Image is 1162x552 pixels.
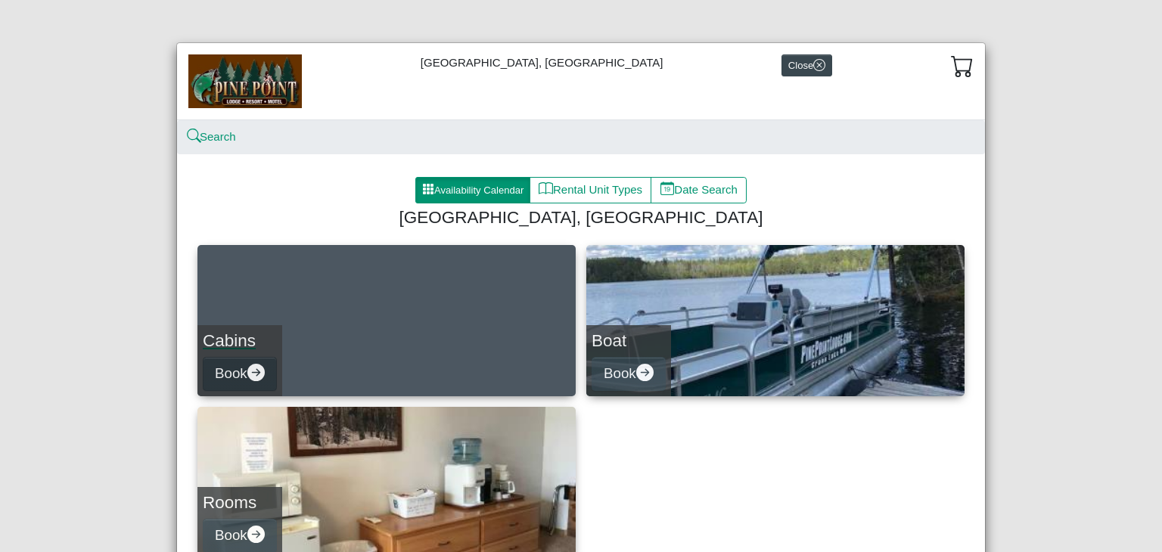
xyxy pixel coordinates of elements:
svg: calendar date [660,181,675,196]
svg: cart [951,54,974,77]
a: searchSearch [188,130,236,143]
button: bookRental Unit Types [530,177,651,204]
div: [GEOGRAPHIC_DATA], [GEOGRAPHIC_DATA] [177,43,985,119]
svg: arrow right circle fill [247,364,265,381]
h4: Cabins [203,330,277,351]
button: Bookarrow right circle fill [203,357,277,391]
button: Bookarrow right circle fill [592,357,666,391]
svg: arrow right circle fill [636,364,654,381]
svg: grid3x3 gap fill [422,183,434,195]
svg: x circle [813,59,825,71]
button: Closex circle [781,54,832,76]
button: calendar dateDate Search [651,177,747,204]
h4: [GEOGRAPHIC_DATA], [GEOGRAPHIC_DATA] [204,207,958,228]
svg: arrow right circle fill [247,526,265,543]
button: grid3x3 gap fillAvailability Calendar [415,177,530,204]
svg: book [539,181,553,196]
h4: Rooms [203,492,277,513]
h4: Boat [592,330,666,351]
svg: search [188,131,200,142]
img: b144ff98-a7e1-49bd-98da-e9ae77355310.jpg [188,54,302,107]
